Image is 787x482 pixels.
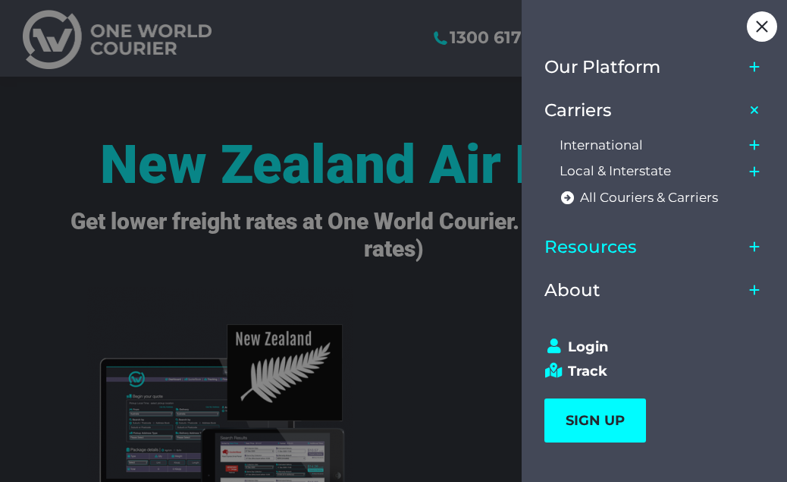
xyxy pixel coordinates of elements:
[560,163,671,179] span: Local & Interstate
[560,132,743,159] a: International
[544,89,743,132] a: Carriers
[544,269,743,312] a: About
[544,399,646,443] a: SIGN UP
[560,137,643,153] span: International
[544,280,600,301] span: About
[544,100,612,121] span: Carriers
[560,184,766,211] a: All Couriers & Carriers
[566,412,625,429] span: SIGN UP
[580,190,718,206] span: All Couriers & Carriers
[560,158,743,184] a: Local & Interstate
[544,339,751,355] a: Login
[544,363,751,380] a: Track
[544,237,637,257] span: Resources
[747,11,777,42] div: Close
[544,57,660,77] span: Our Platform
[544,46,743,89] a: Our Platform
[544,225,743,269] a: Resources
